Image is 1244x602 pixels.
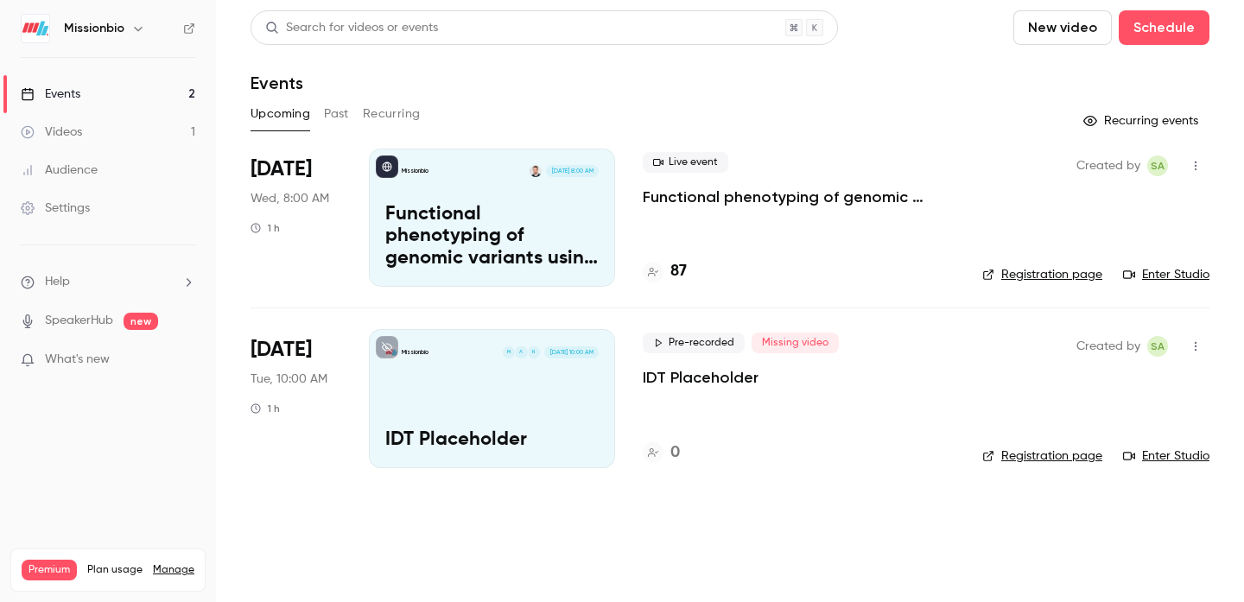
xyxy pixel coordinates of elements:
button: Past [324,100,349,128]
span: Help [45,273,70,291]
span: [DATE] 10:00 AM [544,346,598,358]
span: SA [1151,336,1165,357]
img: Missionbio [22,15,49,42]
h6: Missionbio [64,20,124,37]
span: Tue, 10:00 AM [251,371,327,388]
span: Simon Allardice [1147,336,1168,357]
img: Dr Dominik Lindenhofer [530,165,542,177]
a: IDT PlaceholderMissionbioNAM[DATE] 10:00 AMIDT Placeholder [369,329,615,467]
a: IDT Placeholder [643,367,758,388]
div: Search for videos or events [265,19,438,37]
h4: 87 [670,260,687,283]
span: Simon Allardice [1147,155,1168,176]
a: 0 [643,441,680,465]
div: Oct 15 Wed, 8:00 AM (America/Los Angeles) [251,149,341,287]
div: Dec 2 Tue, 10:00 AM (America/Los Angeles) [251,329,341,467]
li: help-dropdown-opener [21,273,195,291]
a: Functional phenotyping of genomic variants using joint multiomic single-cell DNA–RNA sequencingMi... [369,149,615,287]
button: Schedule [1119,10,1209,45]
span: Created by [1076,336,1140,357]
div: 1 h [251,221,280,235]
a: Registration page [982,266,1102,283]
span: Missing video [752,333,839,353]
div: 1 h [251,402,280,415]
a: 87 [643,260,687,283]
div: Videos [21,124,82,141]
span: Wed, 8:00 AM [251,190,329,207]
a: SpeakerHub [45,312,113,330]
h4: 0 [670,441,680,465]
span: Plan usage [87,563,143,577]
span: [DATE] [251,155,312,183]
div: M [502,345,516,359]
div: Events [21,86,80,103]
div: Audience [21,162,98,179]
a: Enter Studio [1123,266,1209,283]
span: Created by [1076,155,1140,176]
a: Functional phenotyping of genomic variants using joint multiomic single-cell DNA–RNA sequencing [643,187,955,207]
h1: Events [251,73,303,93]
button: Upcoming [251,100,310,128]
p: Missionbio [402,348,428,357]
p: IDT Placeholder [385,429,599,452]
span: new [124,313,158,330]
button: Recurring [363,100,421,128]
button: New video [1013,10,1112,45]
span: What's new [45,351,110,369]
p: Functional phenotyping of genomic variants using joint multiomic single-cell DNA–RNA sequencing [385,204,599,270]
p: Missionbio [402,167,428,175]
span: Live event [643,152,728,173]
div: N [527,345,541,359]
a: Enter Studio [1123,447,1209,465]
div: Settings [21,200,90,217]
button: Recurring events [1076,107,1209,135]
span: SA [1151,155,1165,176]
div: A [514,345,528,359]
span: [DATE] [251,336,312,364]
span: Pre-recorded [643,333,745,353]
a: Manage [153,563,194,577]
span: Premium [22,560,77,580]
span: [DATE] 8:00 AM [546,165,598,177]
a: Registration page [982,447,1102,465]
